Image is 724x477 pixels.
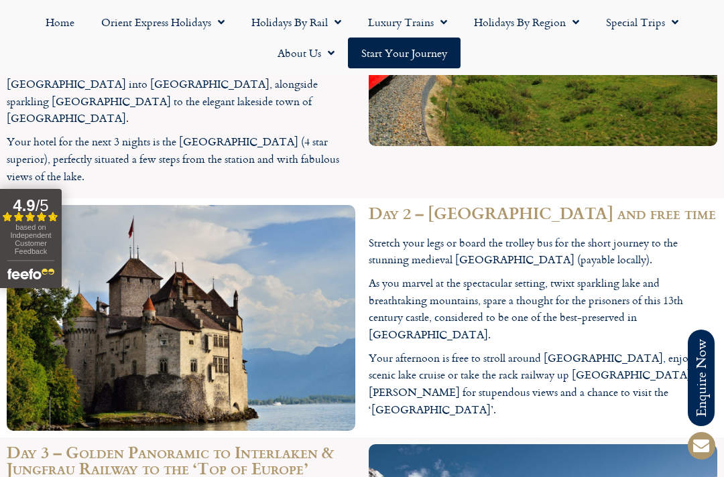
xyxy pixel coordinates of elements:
a: Home [32,7,88,38]
nav: Menu [7,7,717,68]
p: Your afternoon is free to stroll around [GEOGRAPHIC_DATA], enjoy a scenic lake cruise or take the... [369,350,717,418]
a: Luxury Trains [355,7,461,38]
a: Orient Express Holidays [88,7,238,38]
p: Your hotel for the next 3 nights is the [GEOGRAPHIC_DATA] (4 star superior), perfectly situated a... [7,133,355,185]
h2: Day 2 – [GEOGRAPHIC_DATA] and free time [369,205,717,221]
p: On arrival at the [GEOGRAPHIC_DATA] a private transfer takes you across [GEOGRAPHIC_DATA] to cont... [7,42,355,127]
a: Start your Journey [348,38,461,68]
p: As you marvel at the spectacular setting, twixt sparkling lake and breathtaking mountains, spare ... [369,275,717,343]
a: Holidays by Region [461,7,593,38]
img: Chateau de Chillon Montreux [7,205,355,431]
a: Special Trips [593,7,692,38]
a: Holidays by Rail [238,7,355,38]
p: Stretch your legs or board the trolley bus for the short journey to the stunning medieval [GEOGRA... [369,234,717,269]
a: About Us [264,38,348,68]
